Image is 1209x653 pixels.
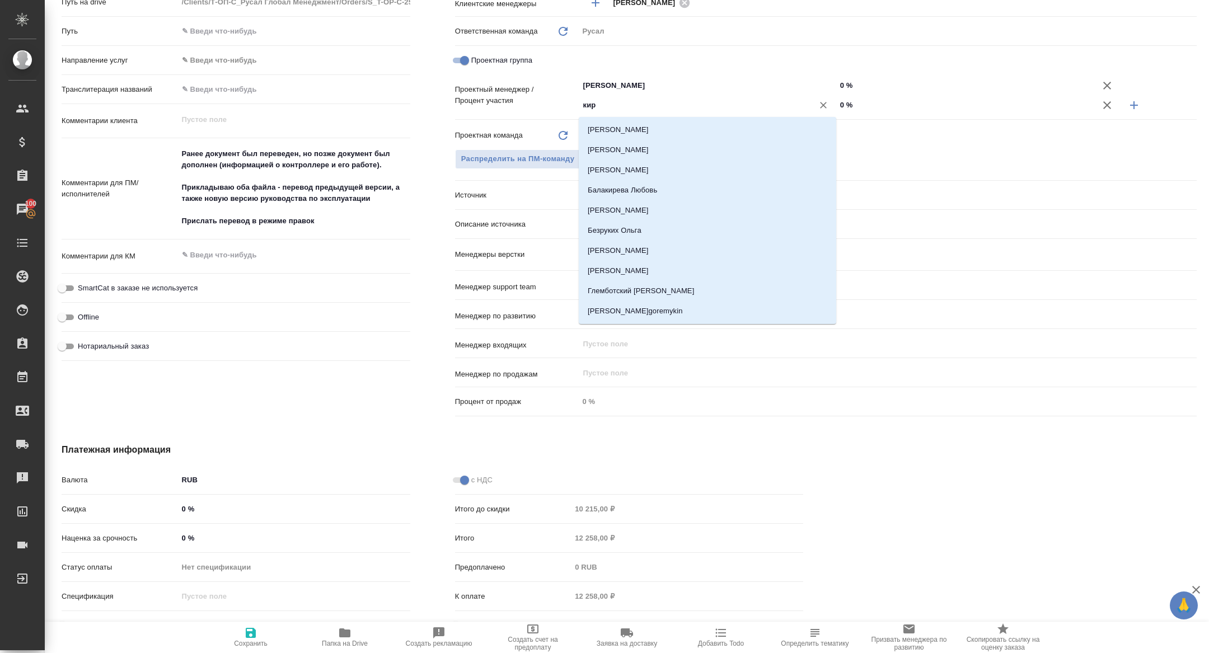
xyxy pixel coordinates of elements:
input: ✎ Введи что-нибудь [579,216,1197,232]
span: Заявка на доставку [597,640,657,647]
p: Проектная команда [455,130,523,141]
button: Определить тематику [768,622,862,653]
span: с НДС [471,475,493,486]
p: Транслитерация названий [62,84,178,95]
button: Open [1191,285,1193,287]
li: [PERSON_NAME] [579,140,836,160]
li: [PERSON_NAME] [579,241,836,261]
div: ✎ Введи что-нибудь [178,51,410,70]
p: Спецификация [62,591,178,602]
p: Процент от продаж [455,396,579,407]
button: Скопировать ссылку на оценку заказа [956,622,1050,653]
li: [PERSON_NAME]goremykin [579,301,836,321]
input: Пустое поле [582,337,1170,350]
button: Создать счет на предоплату [486,622,580,653]
li: Балакирева Любовь [579,180,836,200]
div: ✎ Введи что-нибудь [182,55,397,66]
p: Валюта [62,475,178,486]
span: Папка на Drive [322,640,368,647]
button: Распределить на ПМ-команду [455,149,581,169]
button: Сохранить [204,622,298,653]
span: Проектная группа [471,55,532,66]
button: Добавить [1121,92,1147,119]
p: Менеджер входящих [455,340,579,351]
div: RUB [178,471,410,490]
button: Добавить Todo [674,622,768,653]
input: ✎ Введи что-нибудь [582,279,1156,292]
div: Нет спецификации [178,558,410,577]
p: Комментарии для ПМ/исполнителей [62,177,178,200]
p: Менеджер по развитию [455,311,579,322]
p: Наценка за срочность [62,533,178,544]
button: Open [1191,2,1193,4]
span: 100 [18,198,44,209]
button: Open [1191,252,1193,255]
span: Есть гарантийное письмо [78,620,166,631]
p: Итого до скидки [455,504,571,515]
button: Close [830,104,832,106]
input: Пустое поле [582,308,1170,321]
p: Направление услуг [62,55,178,66]
p: Комментарии для КМ [62,251,178,262]
input: Пустое поле [579,393,1197,410]
input: ✎ Введи что-нибудь [178,23,410,39]
li: [PERSON_NAME] [579,321,836,341]
p: Источник [455,190,579,201]
p: Менеджер по продажам [455,369,579,380]
input: ✎ Введи что-нибудь [836,97,1094,113]
p: Описание источника [455,219,579,230]
li: [PERSON_NAME] [579,120,836,140]
span: Нотариальный заказ [78,341,149,352]
span: Распределить на ПМ-команду [461,153,575,166]
input: Пустое поле [571,530,803,546]
li: [PERSON_NAME] [579,261,836,281]
input: Пустое поле [582,366,1170,379]
a: 100 [3,195,42,223]
button: Призвать менеджера по развитию [862,622,956,653]
span: Призвать менеджера по развитию [869,636,949,651]
p: Итого [455,533,571,544]
p: Путь [62,26,178,37]
input: ✎ Введи что-нибудь [178,501,410,517]
input: ✎ Введи что-нибудь [178,81,410,97]
button: 🙏 [1170,591,1198,619]
input: ✎ Введи что-нибудь [836,77,1094,93]
button: Папка на Drive [298,622,392,653]
span: Определить тематику [781,640,849,647]
div: Русал [579,22,1197,41]
h4: Платежная информация [62,443,803,457]
p: Менеджеры верстки [455,249,579,260]
span: Offline [78,312,99,323]
input: Пустое поле [571,559,803,575]
input: Пустое поле [571,588,803,604]
p: Ответственная команда [455,26,538,37]
input: Пустое поле [178,588,410,604]
p: К оплате [455,591,571,602]
p: Комментарии клиента [62,115,178,126]
p: Предоплачено [455,562,571,573]
p: Проектный менеджер / Процент участия [455,84,579,106]
textarea: Ранее документ был переведен, но позже документ был дополнен (информацией о контроллере и его раб... [178,144,410,231]
input: ✎ Введи что-нибудь [178,530,410,546]
p: Менеджер support team [455,281,579,293]
li: Безруких Ольга [579,220,836,241]
span: Создать счет на предоплату [493,636,573,651]
li: [PERSON_NAME] [579,160,836,180]
div: Прочее [579,186,1197,205]
input: Пустое поле [571,501,803,517]
button: Заявка на доставку [580,622,674,653]
button: Создать рекламацию [392,622,486,653]
button: Очистить [816,97,831,113]
p: Статус оплаты [62,562,178,573]
span: Сохранить [234,640,268,647]
button: Open [830,84,832,87]
span: Скопировать ссылку на оценку заказа [963,636,1043,651]
span: 🙏 [1174,594,1193,617]
p: Скидка [62,504,178,515]
span: SmartCat в заказе не используется [78,283,198,294]
span: Создать рекламацию [406,640,472,647]
input: ✎ Введи что-нибудь [582,247,1156,260]
span: Оплатить, как физ.лицо [471,620,554,631]
li: [PERSON_NAME] [579,200,836,220]
span: Добавить Todo [698,640,744,647]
